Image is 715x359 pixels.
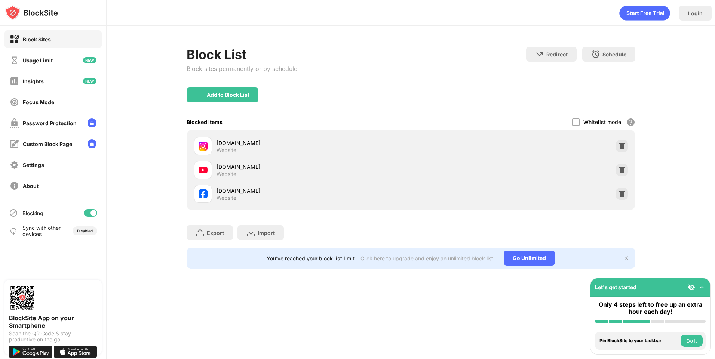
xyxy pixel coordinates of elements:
img: password-protection-off.svg [10,118,19,128]
div: Focus Mode [23,99,54,105]
div: Custom Block Page [23,141,72,147]
img: logo-blocksite.svg [5,5,58,20]
img: time-usage-off.svg [10,56,19,65]
div: Add to Block List [207,92,249,98]
div: Blocked Items [187,119,223,125]
div: Click here to upgrade and enjoy an unlimited block list. [360,255,495,261]
img: sync-icon.svg [9,226,18,235]
img: download-on-the-app-store.svg [54,346,97,358]
img: favicons [199,142,208,151]
img: block-on.svg [10,35,19,44]
img: favicons [199,165,208,174]
div: animation [619,6,670,21]
div: BlockSite App on your Smartphone [9,314,97,329]
div: Import [258,230,275,236]
img: blocking-icon.svg [9,208,18,217]
div: Pin BlockSite to your taskbar [599,338,679,343]
div: Settings [23,162,44,168]
div: Blocking [22,210,43,216]
img: settings-off.svg [10,160,19,170]
img: focus-off.svg [10,98,19,107]
img: options-page-qr-code.png [9,284,36,311]
div: [DOMAIN_NAME] [217,187,411,195]
div: Disabled [77,229,93,233]
div: Schedule [602,51,626,58]
img: x-button.svg [623,255,629,261]
div: Website [217,195,236,201]
div: Whitelist mode [583,119,621,125]
img: get-it-on-google-play.svg [9,346,52,358]
img: omni-setup-toggle.svg [698,284,706,291]
img: lock-menu.svg [88,139,96,148]
button: Do it [681,335,703,347]
img: about-off.svg [10,181,19,191]
div: Login [688,10,703,16]
div: Block List [187,47,297,62]
div: Usage Limit [23,57,53,64]
img: customize-block-page-off.svg [10,139,19,149]
div: [DOMAIN_NAME] [217,139,411,147]
div: Redirect [546,51,568,58]
img: favicons [199,189,208,198]
img: lock-menu.svg [88,118,96,127]
img: new-icon.svg [83,78,96,84]
img: insights-off.svg [10,77,19,86]
div: Export [207,230,224,236]
img: eye-not-visible.svg [688,284,695,291]
div: Sync with other devices [22,225,61,237]
div: About [23,183,39,189]
div: Website [217,147,236,154]
div: You’ve reached your block list limit. [267,255,356,261]
div: Block sites permanently or by schedule [187,65,297,72]
div: Only 4 steps left to free up an extra hour each day! [595,301,706,315]
div: Scan the QR Code & stay productive on the go [9,331,97,343]
div: Insights [23,78,44,84]
div: Block Sites [23,36,51,43]
div: Let's get started [595,284,636,290]
div: Go Unlimited [504,251,555,266]
div: Website [217,171,236,177]
div: Password Protection [23,120,77,126]
div: [DOMAIN_NAME] [217,163,411,171]
img: new-icon.svg [83,57,96,63]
